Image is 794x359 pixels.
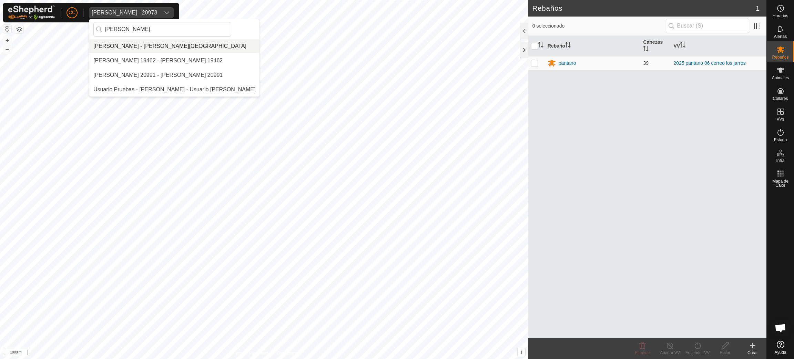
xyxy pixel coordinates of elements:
[3,45,11,53] button: –
[643,47,649,52] p-sorticon: Activar para ordenar
[89,39,259,53] li: Alarcia Monja Farm
[635,350,650,355] span: Eliminar
[93,42,246,50] div: [PERSON_NAME] - [PERSON_NAME][GEOGRAPHIC_DATA]
[756,3,760,13] span: 1
[89,7,160,18] span: Rafael Ovispo Rodriguez - 20973
[775,350,786,355] span: Ayuda
[770,318,791,338] div: Chat abierto
[15,25,23,33] button: Capas del Mapa
[518,348,525,356] button: i
[559,60,576,67] div: pantano
[774,34,787,39] span: Alertas
[89,39,259,96] ul: Option List
[160,7,174,18] div: dropdown trigger
[768,179,792,187] span: Mapa de Calor
[89,54,259,68] li: GREGORIO HERNANDEZ BLAZQUEZ 19462
[69,9,75,16] span: CC
[538,43,543,49] p-sorticon: Activar para ordenar
[671,36,766,57] th: VV
[92,10,157,16] div: [PERSON_NAME] - 20973
[532,22,666,30] span: 0 seleccionado
[93,22,231,37] input: Buscar por región, país, empresa o propiedad
[776,158,784,163] span: Infra
[545,36,641,57] th: Rebaño
[643,60,649,66] span: 39
[773,14,788,18] span: Horarios
[774,138,787,142] span: Estado
[684,350,711,356] div: Encender VV
[93,57,223,65] div: [PERSON_NAME] 19462 - [PERSON_NAME] 19462
[640,36,671,57] th: Cabezas
[711,350,739,356] div: Editar
[89,68,259,82] li: GREGORIO MIGUEL GASPAR TORROBA 20991
[767,338,794,357] a: Ayuda
[8,6,55,20] img: Logo Gallagher
[228,350,268,356] a: Política de Privacidad
[93,71,223,79] div: [PERSON_NAME] 20991 - [PERSON_NAME] 20991
[666,19,749,33] input: Buscar (S)
[565,43,571,49] p-sorticon: Activar para ordenar
[680,43,685,49] p-sorticon: Activar para ordenar
[772,55,788,59] span: Rebaños
[89,83,259,96] li: Usuario Pruebas - Gregorio Alarcia
[521,349,522,355] span: i
[276,350,299,356] a: Contáctenos
[93,85,255,94] div: Usuario Pruebas - [PERSON_NAME] - Usuario [PERSON_NAME]
[739,350,766,356] div: Crear
[3,36,11,44] button: +
[673,60,745,66] a: 2025 pantano 06 cerreo los jarros
[656,350,684,356] div: Apagar VV
[3,25,11,33] button: Restablecer Mapa
[772,76,789,80] span: Animales
[773,96,788,101] span: Collares
[776,117,784,121] span: VVs
[532,4,756,12] h2: Rebaños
